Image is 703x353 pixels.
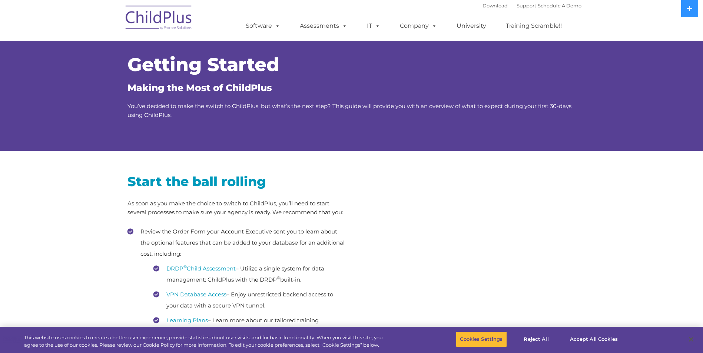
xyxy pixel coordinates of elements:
[153,289,346,311] li: – Enjoy unrestricted backend access to your data with a secure VPN tunnel.
[127,53,279,76] span: Getting Started
[483,3,581,9] font: |
[166,291,226,298] a: VPN Database Access
[359,19,388,33] a: IT
[127,173,346,190] h2: Start the ball rolling
[24,334,387,349] div: This website uses cookies to create a better user experience, provide statistics about user visit...
[127,199,346,217] p: As soon as you make the choice to switch to ChildPlus, you’ll need to start several processes to ...
[277,275,280,280] sup: ©
[683,331,699,347] button: Close
[292,19,355,33] a: Assessments
[483,3,508,9] a: Download
[538,3,581,9] a: Schedule A Demo
[183,264,187,269] sup: ©
[449,19,494,33] a: University
[122,0,196,37] img: ChildPlus by Procare Solutions
[513,332,560,347] button: Reject All
[498,19,569,33] a: Training Scramble!!
[392,19,444,33] a: Company
[153,263,346,285] li: – Utilize a single system for data management: ChildPlus with the DRDP built-in.
[166,317,208,324] a: Learning Plans
[127,82,272,93] span: Making the Most of ChildPlus
[127,102,571,118] span: You’ve decided to make the switch to ChildPlus, but what’s the next step? This guide will provide...
[566,332,622,347] button: Accept All Cookies
[166,265,236,272] a: DRDP©Child Assessment
[238,19,288,33] a: Software
[517,3,536,9] a: Support
[456,332,507,347] button: Cookies Settings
